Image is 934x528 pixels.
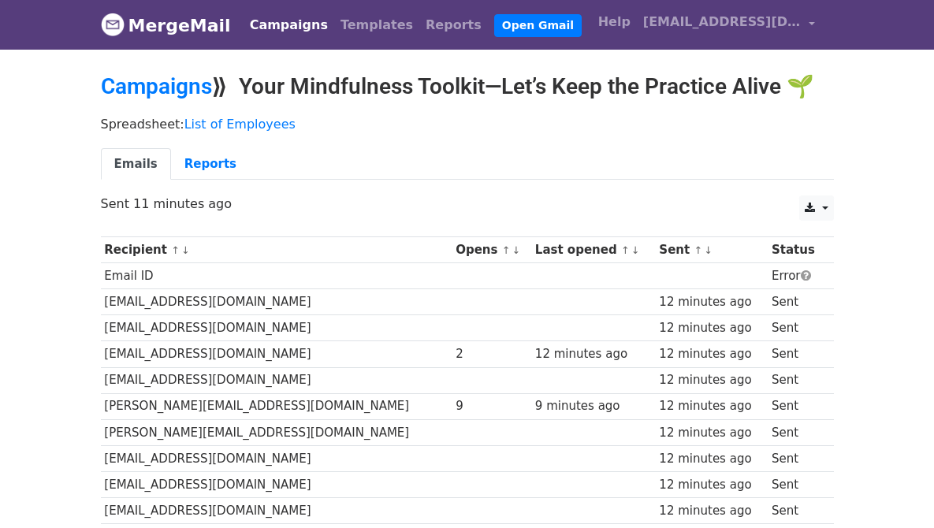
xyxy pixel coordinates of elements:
[631,244,640,256] a: ↓
[452,237,531,263] th: Opens
[184,117,296,132] a: List of Employees
[768,289,824,315] td: Sent
[101,263,452,289] td: Email ID
[656,237,768,263] th: Sent
[659,293,764,311] div: 12 minutes ago
[535,397,652,415] div: 9 minutes ago
[101,148,171,180] a: Emails
[768,341,824,367] td: Sent
[659,450,764,468] div: 12 minutes ago
[768,419,824,445] td: Sent
[643,13,801,32] span: [EMAIL_ADDRESS][DOMAIN_NAME]
[637,6,821,43] a: [EMAIL_ADDRESS][DOMAIN_NAME]
[101,116,834,132] p: Spreadsheet:
[494,14,582,37] a: Open Gmail
[768,263,824,289] td: Error
[171,244,180,256] a: ↑
[592,6,637,38] a: Help
[101,341,452,367] td: [EMAIL_ADDRESS][DOMAIN_NAME]
[101,445,452,471] td: [EMAIL_ADDRESS][DOMAIN_NAME]
[101,73,212,99] a: Campaigns
[101,9,231,42] a: MergeMail
[768,471,824,497] td: Sent
[768,315,824,341] td: Sent
[101,393,452,419] td: [PERSON_NAME][EMAIL_ADDRESS][DOMAIN_NAME]
[659,319,764,337] div: 12 minutes ago
[419,9,488,41] a: Reports
[101,195,834,212] p: Sent 11 minutes ago
[659,345,764,363] div: 12 minutes ago
[101,13,125,36] img: MergeMail logo
[244,9,334,41] a: Campaigns
[512,244,520,256] a: ↓
[659,371,764,389] div: 12 minutes ago
[101,471,452,497] td: [EMAIL_ADDRESS][DOMAIN_NAME]
[101,289,452,315] td: [EMAIL_ADDRESS][DOMAIN_NAME]
[502,244,511,256] a: ↑
[768,367,824,393] td: Sent
[768,498,824,524] td: Sent
[659,424,764,442] div: 12 minutes ago
[694,244,702,256] a: ↑
[101,419,452,445] td: [PERSON_NAME][EMAIL_ADDRESS][DOMAIN_NAME]
[181,244,190,256] a: ↓
[101,73,834,100] h2: ⟫ Your Mindfulness Toolkit—Let’s Keep the Practice Alive 🌱
[659,476,764,494] div: 12 minutes ago
[101,498,452,524] td: [EMAIL_ADDRESS][DOMAIN_NAME]
[621,244,630,256] a: ↑
[768,393,824,419] td: Sent
[768,445,824,471] td: Sent
[101,237,452,263] th: Recipient
[531,237,656,263] th: Last opened
[535,345,652,363] div: 12 minutes ago
[704,244,713,256] a: ↓
[456,345,527,363] div: 2
[768,237,824,263] th: Status
[456,397,527,415] div: 9
[101,367,452,393] td: [EMAIL_ADDRESS][DOMAIN_NAME]
[101,315,452,341] td: [EMAIL_ADDRESS][DOMAIN_NAME]
[171,148,250,180] a: Reports
[334,9,419,41] a: Templates
[659,502,764,520] div: 12 minutes ago
[659,397,764,415] div: 12 minutes ago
